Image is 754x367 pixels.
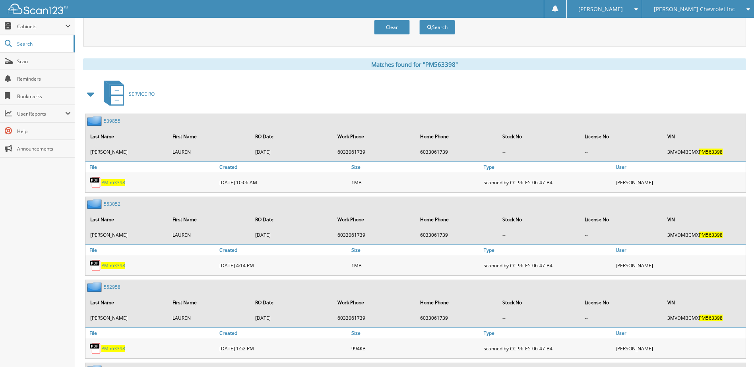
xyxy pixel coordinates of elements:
div: [PERSON_NAME] [614,340,746,356]
div: 994KB [349,340,481,356]
td: LAUREN [169,145,250,158]
a: Type [482,162,614,172]
td: 6033061739 [416,228,498,241]
a: Created [217,162,349,172]
td: -- [581,228,662,241]
td: -- [581,311,662,325]
td: 3MVDMBCMX [663,145,745,158]
th: RO Date [251,294,333,311]
td: 6033061739 [333,145,415,158]
img: scan123-logo-white.svg [8,4,68,14]
iframe: Chat Widget [714,329,754,367]
a: Type [482,328,614,338]
th: License No [581,211,662,228]
div: Matches found for "PM563398" [83,58,746,70]
a: PM563398 [101,262,125,269]
td: 6033061739 [416,145,498,158]
button: Clear [374,20,410,35]
td: [PERSON_NAME] [86,311,168,325]
a: Created [217,328,349,338]
div: 1MB [349,257,481,273]
td: 6033061739 [333,228,415,241]
th: Last Name [86,211,168,228]
th: Work Phone [333,128,415,145]
a: User [614,162,746,172]
div: [DATE] 10:06 AM [217,174,349,190]
div: scanned by CC-96-E5-06-47-B4 [482,174,614,190]
th: License No [581,294,662,311]
a: Size [349,328,481,338]
td: LAUREN [169,228,250,241]
a: File [85,245,217,255]
th: Stock No [498,128,580,145]
th: Last Name [86,128,168,145]
th: First Name [169,128,250,145]
div: [PERSON_NAME] [614,174,746,190]
td: [DATE] [251,228,333,241]
td: LAUREN [169,311,250,325]
span: PM563398 [699,315,723,321]
a: Type [482,245,614,255]
span: Search [17,41,70,47]
th: Stock No [498,211,580,228]
span: [PERSON_NAME] Chevrolet Inc [654,7,735,12]
td: 3MVDMBCMX [663,311,745,325]
th: VIN [663,128,745,145]
th: Last Name [86,294,168,311]
td: 6033061739 [333,311,415,325]
span: SERVICE RO [129,91,155,97]
th: First Name [169,211,250,228]
span: User Reports [17,110,65,117]
th: VIN [663,211,745,228]
div: scanned by CC-96-E5-06-47-B4 [482,257,614,273]
button: Search [419,20,455,35]
span: Cabinets [17,23,65,30]
img: PDF.png [89,259,101,271]
td: [DATE] [251,145,333,158]
td: -- [498,311,580,325]
th: Home Phone [416,128,498,145]
span: PM563398 [699,149,723,155]
th: First Name [169,294,250,311]
div: [DATE] 1:52 PM [217,340,349,356]
a: 552958 [104,284,120,290]
span: [PERSON_NAME] [578,7,623,12]
td: [PERSON_NAME] [86,145,168,158]
img: folder2.png [87,282,104,292]
td: [PERSON_NAME] [86,228,168,241]
td: 3MVDMBCMX [663,228,745,241]
div: 1MB [349,174,481,190]
span: Reminders [17,75,71,82]
span: Announcements [17,145,71,152]
th: Work Phone [333,294,415,311]
span: Bookmarks [17,93,71,100]
span: PM563398 [699,232,723,238]
div: scanned by CC-96-E5-06-47-B4 [482,340,614,356]
div: [DATE] 4:14 PM [217,257,349,273]
a: File [85,162,217,172]
th: RO Date [251,211,333,228]
th: License No [581,128,662,145]
a: 539855 [104,118,120,124]
a: SERVICE RO [99,78,155,110]
img: PDF.png [89,176,101,188]
a: PM563398 [101,345,125,352]
a: User [614,328,746,338]
div: [PERSON_NAME] [614,257,746,273]
td: -- [498,228,580,241]
img: folder2.png [87,116,104,126]
a: User [614,245,746,255]
a: PM563398 [101,179,125,186]
th: Home Phone [416,211,498,228]
th: Home Phone [416,294,498,311]
span: Scan [17,58,71,65]
td: -- [498,145,580,158]
span: Help [17,128,71,135]
td: -- [581,145,662,158]
th: Stock No [498,294,580,311]
td: [DATE] [251,311,333,325]
img: PDF.png [89,342,101,354]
